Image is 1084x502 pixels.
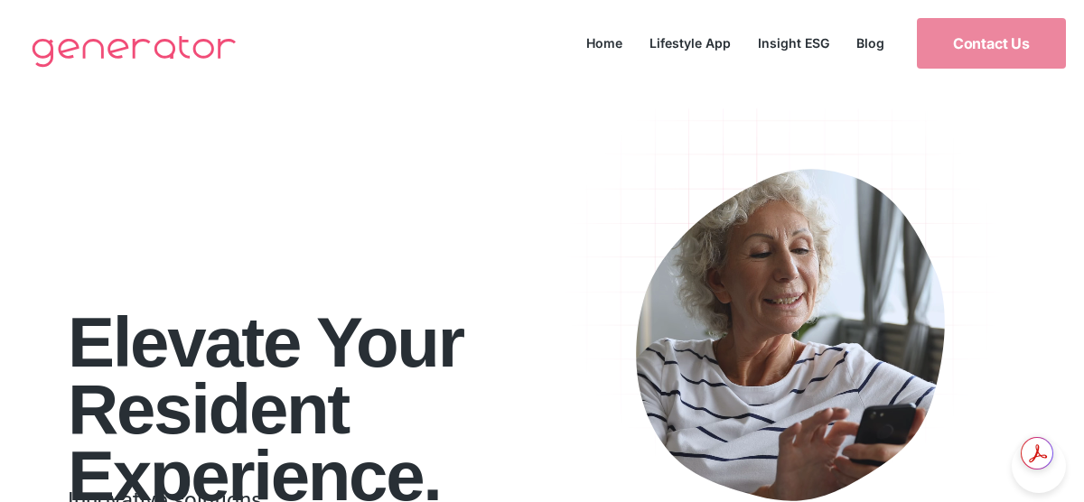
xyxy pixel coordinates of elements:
nav: Menu [573,31,898,55]
iframe: Toggle Customer Support [1012,439,1066,493]
a: Home [573,31,636,55]
a: Lifestyle App [636,31,744,55]
a: Contact Us [917,18,1066,69]
a: Blog [843,31,898,55]
a: Insight ESG [744,31,843,55]
span: Contact Us [953,36,1030,51]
